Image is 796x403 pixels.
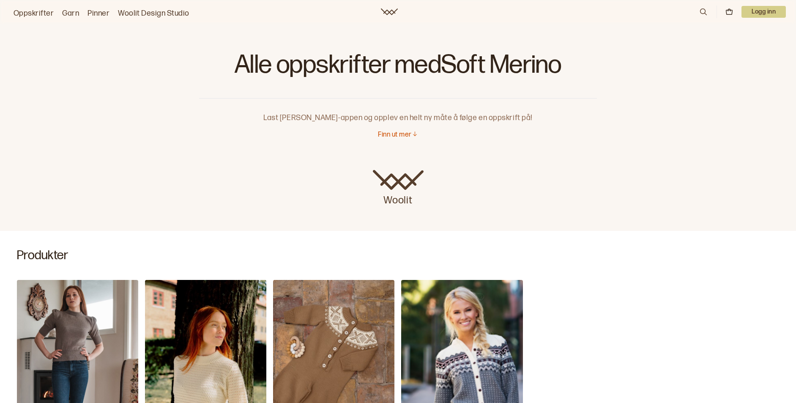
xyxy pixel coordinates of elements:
[88,8,109,19] a: Pinner
[378,131,418,140] button: Finn ut mer
[199,51,597,85] h1: Alle oppskrifter med Soft Merino
[62,8,79,19] a: Garn
[373,170,424,190] img: Woolit
[381,8,398,15] a: Woolit
[378,131,411,140] p: Finn ut mer
[741,6,786,18] button: User dropdown
[199,99,597,124] p: Last [PERSON_NAME]-appen og opplev en helt ny måte å følge en oppskrift på!
[373,190,424,207] p: Woolit
[118,8,189,19] a: Woolit Design Studio
[14,8,54,19] a: Oppskrifter
[373,170,424,207] a: Woolit
[741,6,786,18] p: Logg inn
